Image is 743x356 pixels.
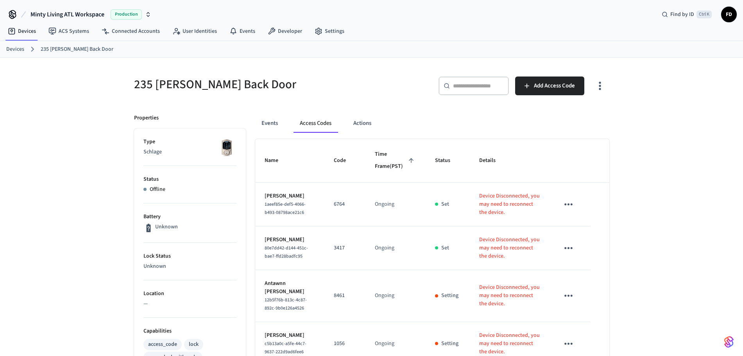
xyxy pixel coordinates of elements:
[223,24,261,38] a: Events
[670,11,694,18] span: Find by ID
[515,77,584,95] button: Add Access Code
[134,114,159,122] p: Properties
[261,24,308,38] a: Developer
[696,11,712,18] span: Ctrl K
[41,45,113,53] a: 235 [PERSON_NAME] Back Door
[265,279,315,296] p: Antawnn [PERSON_NAME]
[166,24,223,38] a: User Identities
[265,340,306,355] span: c5b13a0c-a5fe-44c7-9637-222d9ad6fee6
[479,236,541,260] p: Device Disconnected, you may need to reconnect the device.
[143,300,236,308] p: —
[42,24,95,38] a: ACS Systems
[479,283,541,308] p: Device Disconnected, you may need to reconnect the device.
[143,213,236,221] p: Battery
[265,236,315,244] p: [PERSON_NAME]
[334,244,356,252] p: 3417
[143,290,236,298] p: Location
[655,7,718,21] div: Find by IDCtrl K
[722,7,736,21] span: FD
[479,331,541,356] p: Device Disconnected, you may need to reconnect the device.
[143,175,236,183] p: Status
[143,148,236,156] p: Schlage
[534,81,575,91] span: Add Access Code
[441,244,449,252] p: Set
[375,148,417,173] span: Time Frame(PST)
[143,252,236,260] p: Lock Status
[365,270,426,322] td: Ongoing
[294,114,338,133] button: Access Codes
[265,297,307,311] span: 12b5f76b-813c-4c87-892c-9b0e126a4526
[334,155,356,167] span: Code
[441,340,458,348] p: Setting
[6,45,24,53] a: Devices
[255,114,609,133] div: ant example
[143,138,236,146] p: Type
[155,223,178,231] p: Unknown
[143,327,236,335] p: Capabilities
[334,340,356,348] p: 1056
[334,292,356,300] p: 8461
[148,340,177,349] div: access_code
[347,114,378,133] button: Actions
[265,192,315,200] p: [PERSON_NAME]
[95,24,166,38] a: Connected Accounts
[435,155,460,167] span: Status
[265,331,315,340] p: [PERSON_NAME]
[441,292,458,300] p: Setting
[111,9,142,20] span: Production
[724,336,734,348] img: SeamLogoGradient.69752ec5.svg
[308,24,351,38] a: Settings
[334,200,356,208] p: 6764
[479,192,541,217] p: Device Disconnected, you may need to reconnect the device.
[265,245,308,260] span: 80e7dd42-d144-451c-bae7-ffd28badfc95
[255,114,284,133] button: Events
[2,24,42,38] a: Devices
[217,138,236,157] img: Schlage Sense Smart Deadbolt with Camelot Trim, Front
[265,201,306,216] span: 1aeef85e-def5-4066-b493-08798ace21c6
[365,226,426,270] td: Ongoing
[150,185,165,194] p: Offline
[479,155,506,167] span: Details
[134,77,367,93] h5: 235 [PERSON_NAME] Back Door
[30,10,104,19] span: Minty Living ATL Workspace
[721,7,737,22] button: FD
[365,183,426,226] td: Ongoing
[143,262,236,271] p: Unknown
[441,200,449,208] p: Set
[265,155,288,167] span: Name
[189,340,199,349] div: lock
